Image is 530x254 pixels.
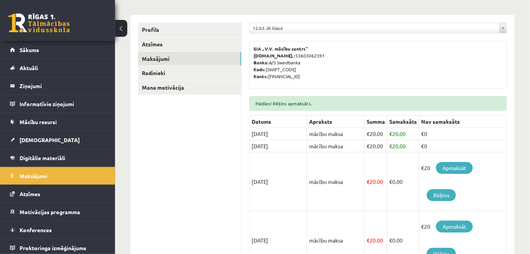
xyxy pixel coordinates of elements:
a: Maksājumi [138,52,241,66]
span: € [389,143,392,149]
th: Nav samaksāts [419,116,507,128]
th: Samaksāts [387,116,419,128]
span: Atzīmes [20,190,40,197]
span: € [367,237,370,244]
td: €0 [419,140,507,152]
td: 0.00 [387,152,419,211]
td: mācību maksa [307,140,365,152]
span: € [389,130,392,137]
legend: Ziņojumi [20,77,105,95]
a: Rīgas 1. Tālmācības vidusskola [8,13,70,33]
a: Radinieki [138,66,241,80]
b: Konts: [253,73,268,79]
td: [DATE] [250,152,307,211]
span: € [367,130,370,137]
span: 12.b3 JK klase [253,23,497,33]
a: [DEMOGRAPHIC_DATA] [10,131,105,149]
legend: Informatīvie ziņojumi [20,95,105,113]
a: Rēķins [427,189,456,201]
span: € [367,143,370,149]
td: 20.00 [387,128,419,140]
td: mācību maksa [307,128,365,140]
a: 12.b3 JK klase [250,23,507,33]
td: mācību maksa [307,152,365,211]
p: 53603062391 A/S Swedbanka [SWIFT_CODE] [FINANCIAL_ID] [253,45,503,80]
td: €20 [419,152,507,211]
a: Ziņojumi [10,77,105,95]
b: [DOMAIN_NAME].: [253,52,295,59]
td: 20.00 [365,128,387,140]
a: Mana motivācija [138,80,241,95]
a: Apmaksāt [436,162,473,174]
a: Maksājumi [10,167,105,185]
span: € [367,178,370,185]
a: Motivācijas programma [10,203,105,221]
div: Paldies! Rēķins apmaksāts. [249,96,507,111]
span: [DEMOGRAPHIC_DATA] [20,136,80,143]
span: Proktoringa izmēģinājums [20,244,86,251]
td: €0 [419,128,507,140]
span: Digitālie materiāli [20,154,65,161]
a: Informatīvie ziņojumi [10,95,105,113]
a: Sākums [10,41,105,59]
span: € [389,237,392,244]
a: Mācību resursi [10,113,105,131]
td: [DATE] [250,128,307,140]
th: Apraksts [307,116,365,128]
span: Konferences [20,226,52,233]
span: Aktuāli [20,64,38,71]
a: Apmaksāt [436,221,473,233]
b: SIA „V.V. mācību centrs” [253,46,308,52]
span: Sākums [20,46,39,53]
a: Digitālie materiāli [10,149,105,167]
a: Atzīmes [138,37,241,51]
b: Banka: [253,59,269,66]
span: Motivācijas programma [20,208,80,215]
a: Profils [138,23,241,37]
legend: Maksājumi [20,167,105,185]
a: Aktuāli [10,59,105,77]
td: 20.00 [387,140,419,152]
span: € [389,178,392,185]
td: 20.00 [365,140,387,152]
td: 20.00 [365,152,387,211]
span: Mācību resursi [20,118,57,125]
th: Summa [365,116,387,128]
th: Datums [250,116,307,128]
a: Konferences [10,221,105,239]
b: Kods: [253,66,266,72]
td: [DATE] [250,140,307,152]
a: Atzīmes [10,185,105,203]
